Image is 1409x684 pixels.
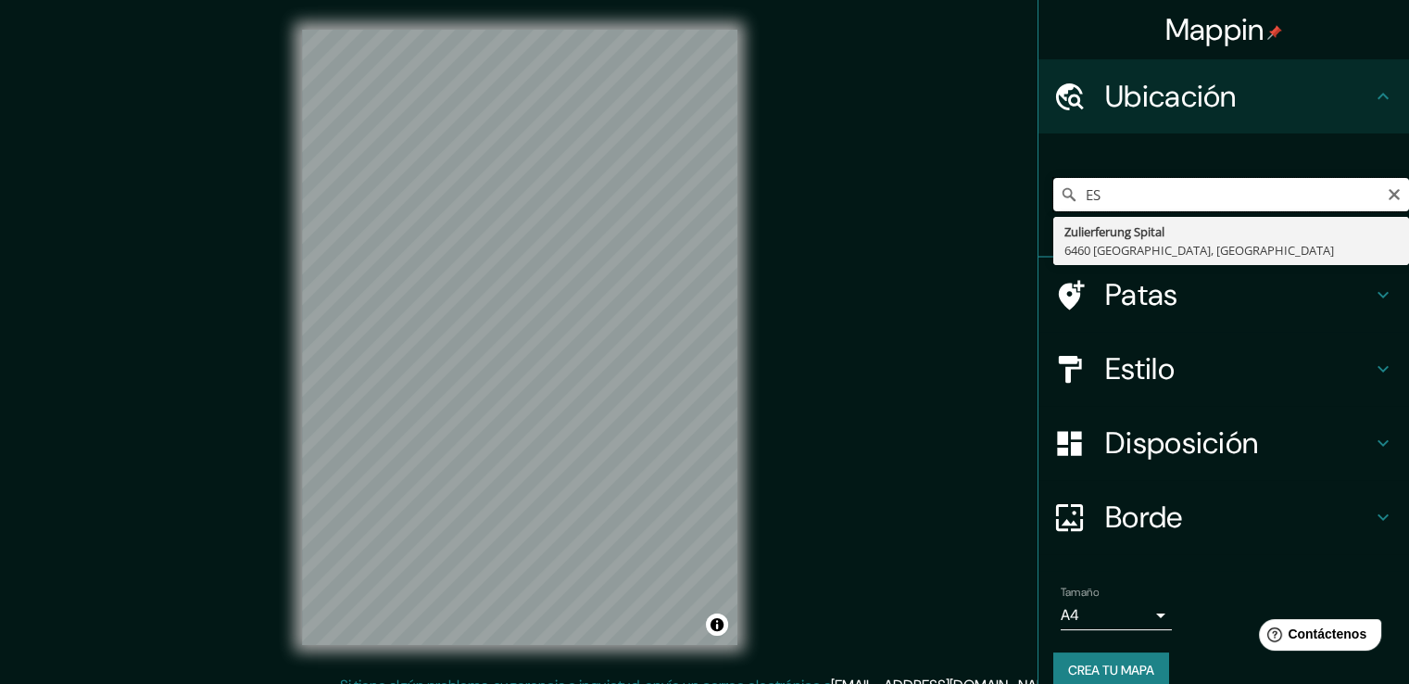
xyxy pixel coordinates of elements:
[1061,585,1099,600] font: Tamaño
[1244,612,1389,664] iframe: Lanzador de widgets de ayuda
[1387,184,1402,202] button: Claro
[1053,178,1409,211] input: Elige tu ciudad o zona
[1061,601,1172,630] div: A4
[1038,480,1409,554] div: Borde
[302,30,737,645] canvas: Mapa
[1105,349,1175,388] font: Estilo
[1038,258,1409,332] div: Patas
[1105,498,1183,537] font: Borde
[1038,59,1409,133] div: Ubicación
[1061,605,1079,625] font: A4
[1038,332,1409,406] div: Estilo
[1064,222,1398,241] div: Zulierferung Spital
[1105,275,1178,314] font: Patas
[1064,241,1398,260] div: 6460 [GEOGRAPHIC_DATA], [GEOGRAPHIC_DATA]
[1165,10,1264,49] font: Mappin
[1038,406,1409,480] div: Disposición
[706,614,728,636] button: Activar o desactivar atribución
[1068,662,1154,678] font: Crea tu mapa
[1267,25,1282,40] img: pin-icon.png
[1105,77,1237,116] font: Ubicación
[1105,424,1258,462] font: Disposición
